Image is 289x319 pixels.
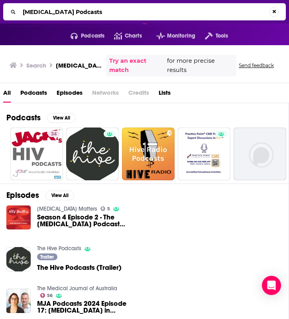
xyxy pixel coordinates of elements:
a: PodcastsView All [6,113,76,123]
a: Season 4 Episode 2 - The HIV Podcasts Mash-up with the HIV Podcast [37,214,128,227]
a: The Medical Journal of Australia [37,285,117,292]
a: 34 [10,128,63,180]
span: Season 4 Episode 2 - The [MEDICAL_DATA] Podcasts Mash-up with the [MEDICAL_DATA] Podcast [37,214,128,227]
h3: [MEDICAL_DATA] Podcasts [56,62,103,69]
a: Charts [104,30,142,42]
a: 5 [100,206,110,211]
span: Charts [125,30,142,42]
button: open menu [195,30,228,42]
button: Send feedback [236,62,276,69]
button: View All [47,113,76,123]
button: View All [45,191,74,200]
span: Networks [92,86,119,103]
img: MJA Podcasts 2024 Episode 17: HIV in Australia – the latest epidemiology, developments in treatme... [6,289,31,313]
a: Try an exact match [109,56,165,75]
h2: Episodes [6,190,39,200]
div: Search... [3,3,286,20]
a: Episodes [57,86,83,103]
a: HIV Matters [37,205,97,212]
img: Season 4 Episode 2 - The HIV Podcasts Mash-up with the HIV Podcast [6,205,31,230]
input: Search... [20,6,269,18]
a: The Hive Podcasts (Trailer) [37,264,122,271]
h3: Search [26,62,46,69]
a: The Hive Podcasts [37,245,81,252]
div: Open Intercom Messenger [262,276,281,295]
span: 56 [47,294,53,297]
span: Monitoring [167,30,195,42]
a: Podcasts [20,86,47,103]
a: All [3,86,11,103]
span: Podcasts [81,30,104,42]
span: 34 [51,130,57,138]
span: MJA Podcasts 2024 Episode 17: [MEDICAL_DATA] in [GEOGRAPHIC_DATA] – the latest epidemiology, deve... [37,300,128,314]
span: 5 [107,207,110,211]
a: MJA Podcasts 2024 Episode 17: HIV in Australia – the latest epidemiology, developments in treatme... [37,300,128,314]
a: 34 [48,131,60,137]
span: Credits [128,86,149,103]
a: EpisodesView All [6,190,74,200]
a: Lists [159,86,171,103]
span: Tools [216,30,228,42]
span: Trailer [40,255,54,259]
h2: Podcasts [6,113,41,123]
a: 56 [40,293,53,298]
span: for more precise results [167,56,233,75]
img: The Hive Podcasts (Trailer) [6,247,31,271]
button: open menu [147,30,195,42]
button: open menu [61,30,105,42]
